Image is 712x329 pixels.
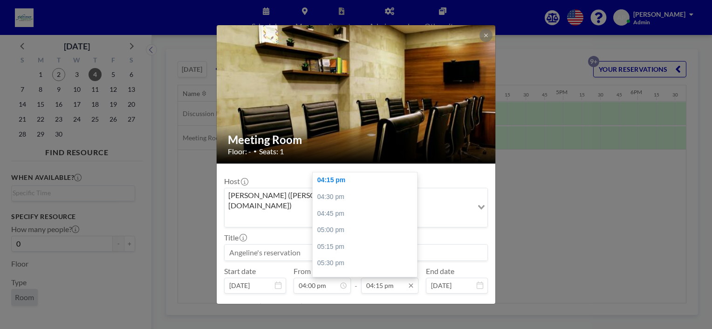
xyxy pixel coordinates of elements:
div: Search for option [225,188,487,227]
label: Title [224,233,246,242]
label: Host [224,177,247,186]
input: Search for option [226,213,472,225]
img: 537.jpg [217,1,496,187]
div: 04:30 pm [313,189,422,206]
span: [PERSON_NAME] ([PERSON_NAME][EMAIL_ADDRESS][DOMAIN_NAME]) [226,190,471,211]
div: 05:45 pm [313,272,422,288]
span: - [355,270,357,290]
span: Seats: 1 [259,147,284,156]
span: Floor: - [228,147,251,156]
div: 04:45 pm [313,206,422,222]
span: • [253,148,257,155]
h2: Meeting Room [228,133,485,147]
div: 05:00 pm [313,222,422,239]
div: 05:15 pm [313,239,422,255]
label: End date [426,267,454,276]
input: Angeline's reservation [225,245,487,260]
div: 04:15 pm [313,172,422,189]
label: From [294,267,311,276]
label: Start date [224,267,256,276]
div: 05:30 pm [313,255,422,272]
label: Repeat (until [DATE]) [235,302,303,311]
